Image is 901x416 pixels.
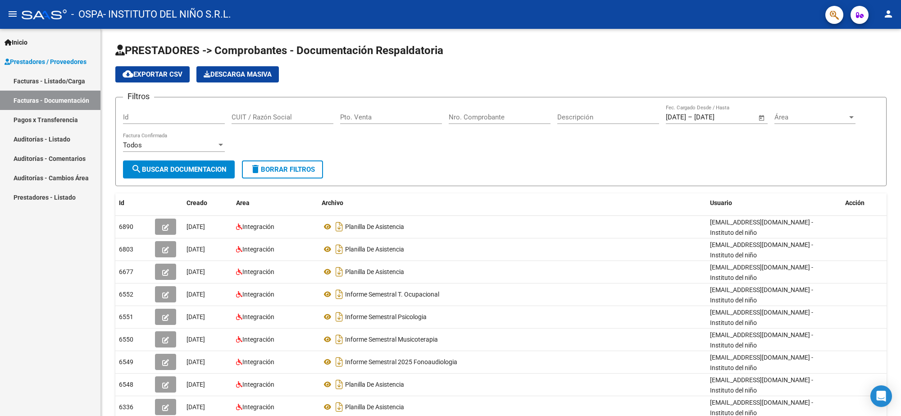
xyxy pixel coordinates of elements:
[710,309,813,326] span: [EMAIL_ADDRESS][DOMAIN_NAME] - Instituto del niño
[119,246,133,253] span: 6803
[123,90,154,103] h3: Filtros
[242,246,274,253] span: Integración
[115,66,190,82] button: Exportar CSV
[345,313,427,320] span: Informe Semestral Psicologia
[242,403,274,411] span: Integración
[119,223,133,230] span: 6890
[123,69,133,79] mat-icon: cloud_download
[196,66,279,82] button: Descarga Masiva
[710,199,732,206] span: Usuario
[333,400,345,414] i: Descargar documento
[333,377,345,392] i: Descargar documento
[5,37,27,47] span: Inicio
[242,160,323,178] button: Borrar Filtros
[119,381,133,388] span: 6548
[242,313,274,320] span: Integración
[242,381,274,388] span: Integración
[71,5,103,24] span: - OSPA
[187,381,205,388] span: [DATE]
[345,268,404,275] span: Planilla De Asistencia
[345,403,404,411] span: Planilla De Asistencia
[333,332,345,347] i: Descargar documento
[196,66,279,82] app-download-masive: Descarga masiva de comprobantes (adjuntos)
[774,113,847,121] span: Área
[119,336,133,343] span: 6550
[5,57,86,67] span: Prestadores / Proveedores
[103,5,231,24] span: - INSTITUTO DEL NIÑO S.R.L.
[242,358,274,366] span: Integración
[242,223,274,230] span: Integración
[250,164,261,174] mat-icon: delete
[242,291,274,298] span: Integración
[688,113,692,121] span: –
[131,164,142,174] mat-icon: search
[187,268,205,275] span: [DATE]
[119,313,133,320] span: 6551
[333,355,345,369] i: Descargar documento
[710,376,813,394] span: [EMAIL_ADDRESS][DOMAIN_NAME] - Instituto del niño
[870,385,892,407] div: Open Intercom Messenger
[119,268,133,275] span: 6677
[250,165,315,174] span: Borrar Filtros
[187,291,205,298] span: [DATE]
[115,44,443,57] span: PRESTADORES -> Comprobantes - Documentación Respaldatoria
[183,193,232,213] datatable-header-cell: Creado
[710,331,813,349] span: [EMAIL_ADDRESS][DOMAIN_NAME] - Instituto del niño
[131,165,227,174] span: Buscar Documentacion
[7,9,18,19] mat-icon: menu
[242,336,274,343] span: Integración
[123,70,182,78] span: Exportar CSV
[187,358,205,366] span: [DATE]
[123,141,142,149] span: Todos
[204,70,272,78] span: Descarga Masiva
[123,160,235,178] button: Buscar Documentacion
[333,219,345,234] i: Descargar documento
[119,199,124,206] span: Id
[333,287,345,302] i: Descargar documento
[232,193,318,213] datatable-header-cell: Area
[345,246,404,253] span: Planilla De Asistencia
[115,193,151,213] datatable-header-cell: Id
[333,265,345,279] i: Descargar documento
[119,358,133,366] span: 6549
[710,354,813,371] span: [EMAIL_ADDRESS][DOMAIN_NAME] - Instituto del niño
[242,268,274,275] span: Integración
[236,199,250,206] span: Area
[187,336,205,343] span: [DATE]
[318,193,706,213] datatable-header-cell: Archivo
[187,313,205,320] span: [DATE]
[883,9,894,19] mat-icon: person
[345,381,404,388] span: Planilla De Asistencia
[119,403,133,411] span: 6336
[345,291,439,298] span: Informe Semestral T. Ocupacional
[710,264,813,281] span: [EMAIL_ADDRESS][DOMAIN_NAME] - Instituto del niño
[333,242,345,256] i: Descargar documento
[710,219,813,236] span: [EMAIL_ADDRESS][DOMAIN_NAME] - Instituto del niño
[345,223,404,230] span: Planilla De Asistencia
[187,199,207,206] span: Creado
[710,286,813,304] span: [EMAIL_ADDRESS][DOMAIN_NAME] - Instituto del niño
[845,199,865,206] span: Acción
[187,246,205,253] span: [DATE]
[842,193,887,213] datatable-header-cell: Acción
[322,199,343,206] span: Archivo
[187,223,205,230] span: [DATE]
[119,291,133,298] span: 6552
[187,403,205,411] span: [DATE]
[757,113,767,123] button: Open calendar
[706,193,842,213] datatable-header-cell: Usuario
[345,336,438,343] span: Informe Semestral Musicoterapia
[710,241,813,259] span: [EMAIL_ADDRESS][DOMAIN_NAME] - Instituto del niño
[345,358,457,366] span: Informe Semestral 2025 Fonoaudiologia
[333,310,345,324] i: Descargar documento
[694,113,738,121] input: Fecha fin
[666,113,686,121] input: Fecha inicio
